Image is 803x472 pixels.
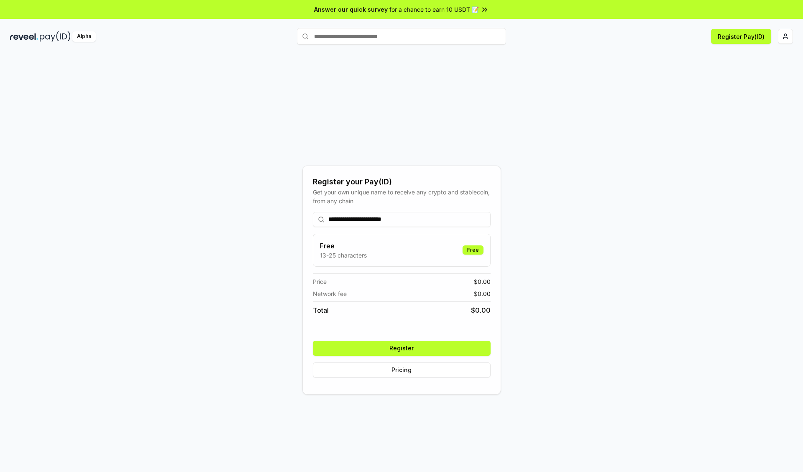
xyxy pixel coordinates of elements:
[711,29,771,44] button: Register Pay(ID)
[474,289,491,298] span: $ 0.00
[72,31,96,42] div: Alpha
[314,5,388,14] span: Answer our quick survey
[389,5,479,14] span: for a chance to earn 10 USDT 📝
[313,362,491,378] button: Pricing
[474,277,491,286] span: $ 0.00
[471,305,491,315] span: $ 0.00
[313,176,491,188] div: Register your Pay(ID)
[320,241,367,251] h3: Free
[10,31,38,42] img: reveel_dark
[40,31,71,42] img: pay_id
[313,341,491,356] button: Register
[320,251,367,260] p: 13-25 characters
[463,245,483,255] div: Free
[313,289,347,298] span: Network fee
[313,305,329,315] span: Total
[313,188,491,205] div: Get your own unique name to receive any crypto and stablecoin, from any chain
[313,277,327,286] span: Price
